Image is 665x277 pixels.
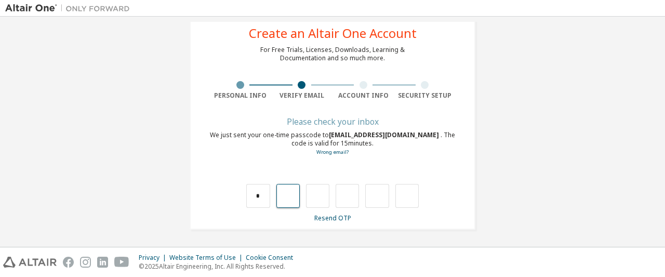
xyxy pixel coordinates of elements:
[260,46,405,62] div: For Free Trials, Licenses, Downloads, Learning & Documentation and so much more.
[249,27,417,39] div: Create an Altair One Account
[394,91,456,100] div: Security Setup
[316,149,349,155] a: Go back to the registration form
[314,214,351,222] a: Resend OTP
[139,262,299,271] p: © 2025 Altair Engineering, Inc. All Rights Reserved.
[139,254,169,262] div: Privacy
[246,254,299,262] div: Cookie Consent
[209,131,456,156] div: We just sent your one-time passcode to . The code is valid for 15 minutes.
[63,257,74,268] img: facebook.svg
[329,130,441,139] span: [EMAIL_ADDRESS][DOMAIN_NAME]
[114,257,129,268] img: youtube.svg
[209,91,271,100] div: Personal Info
[169,254,246,262] div: Website Terms of Use
[209,118,456,125] div: Please check your inbox
[5,3,135,14] img: Altair One
[80,257,91,268] img: instagram.svg
[3,257,57,268] img: altair_logo.svg
[97,257,108,268] img: linkedin.svg
[332,91,394,100] div: Account Info
[271,91,333,100] div: Verify Email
